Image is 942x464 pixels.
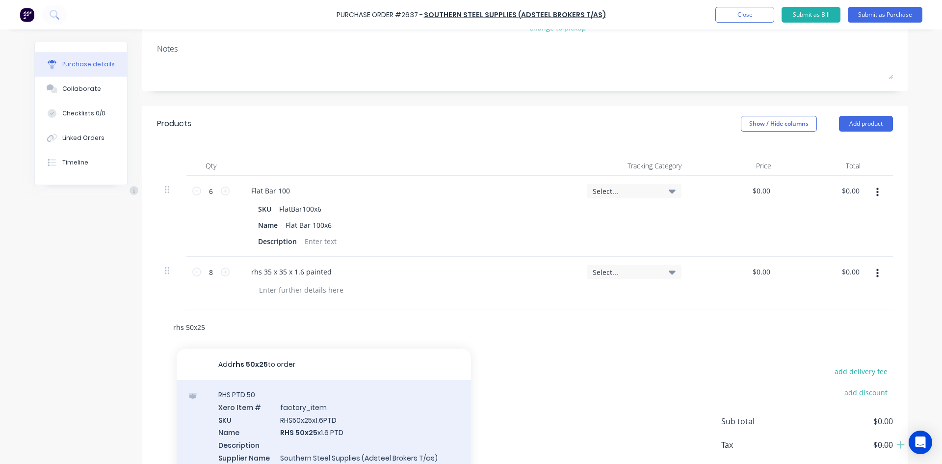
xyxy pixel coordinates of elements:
[579,156,689,176] div: Tracking Category
[715,7,774,23] button: Close
[721,439,795,451] span: Tax
[741,116,817,132] button: Show / Hide columns
[721,415,795,427] span: Sub total
[35,52,127,77] button: Purchase details
[254,218,282,232] div: Name
[839,116,893,132] button: Add product
[35,126,127,150] button: Linked Orders
[254,234,301,248] div: Description
[157,43,893,55] div: Notes
[35,101,127,126] button: Checklists 0/0
[282,218,336,232] div: Flat Bar 100x6
[243,265,340,279] div: rhs 35 x 35 x 1.6 painted
[35,77,127,101] button: Collaborate
[689,156,779,176] div: Price
[275,202,325,216] div: FlatBar100x6
[829,365,893,378] button: add delivery fee
[173,317,369,337] input: Start typing to add a product...
[838,386,893,399] button: add discount
[779,156,869,176] div: Total
[795,415,893,427] span: $0.00
[848,7,922,23] button: Submit as Purchase
[62,158,88,167] div: Timeline
[593,186,659,196] span: Select...
[62,60,115,69] div: Purchase details
[337,10,423,20] div: Purchase Order #2637 -
[529,23,646,33] div: Change to pickup
[177,349,471,380] button: Addrhs 50x25to order
[782,7,840,23] button: Submit as Bill
[254,202,275,216] div: SKU
[593,267,659,277] span: Select...
[62,109,105,118] div: Checklists 0/0
[62,134,105,142] div: Linked Orders
[186,156,235,176] div: Qty
[35,150,127,175] button: Timeline
[20,7,34,22] img: Factory
[795,439,893,451] span: $0.00
[157,118,191,130] div: Products
[62,84,101,93] div: Collaborate
[909,431,932,454] div: Open Intercom Messenger
[243,184,298,198] div: Flat Bar 100
[424,10,606,20] a: Southern Steel Supplies (Adsteel Brokers T/as)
